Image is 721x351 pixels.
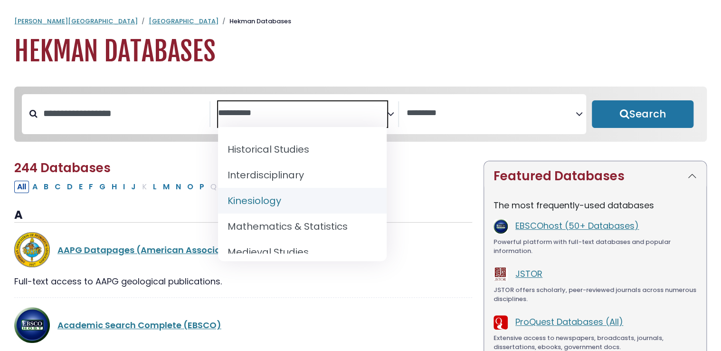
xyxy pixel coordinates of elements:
[515,268,542,280] a: JSTOR
[218,214,387,239] li: Mathematics & Statistics
[493,237,697,256] div: Powerful platform with full-text databases and popular information.
[41,181,51,193] button: Filter Results B
[218,162,387,188] li: Interdisciplinary
[14,181,29,193] button: All
[218,17,291,26] li: Hekman Databases
[160,181,172,193] button: Filter Results M
[197,181,207,193] button: Filter Results P
[86,181,96,193] button: Filter Results F
[57,244,351,256] a: AAPG Datapages (American Association of Petroleum Geologists)
[14,17,138,26] a: [PERSON_NAME][GEOGRAPHIC_DATA]
[493,199,697,212] p: The most frequently-used databases
[52,181,64,193] button: Filter Results C
[407,108,576,118] textarea: Search
[173,181,184,193] button: Filter Results N
[218,239,387,265] li: Medieval Studies
[14,17,707,26] nav: breadcrumb
[218,188,387,214] li: Kinesiology
[149,17,218,26] a: [GEOGRAPHIC_DATA]
[14,208,472,223] h3: A
[592,100,693,128] button: Submit for Search Results
[14,180,335,192] div: Alpha-list to filter by first letter of database name
[64,181,76,193] button: Filter Results D
[14,87,707,142] nav: Search filters
[96,181,108,193] button: Filter Results G
[184,181,196,193] button: Filter Results O
[128,181,139,193] button: Filter Results J
[14,159,111,176] span: 244 Databases
[38,106,209,121] input: Search database by title or keyword
[218,136,387,162] li: Historical Studies
[515,220,639,232] a: EBSCOhost (50+ Databases)
[120,181,128,193] button: Filter Results I
[76,181,85,193] button: Filter Results E
[14,36,707,68] h1: Hekman Databases
[218,108,387,118] textarea: Search
[493,285,697,304] div: JSTOR offers scholarly, peer-reviewed journals across numerous disciplines.
[150,181,160,193] button: Filter Results L
[109,181,120,193] button: Filter Results H
[484,161,706,191] button: Featured Databases
[14,275,472,288] div: Full-text access to AAPG geological publications.
[29,181,40,193] button: Filter Results A
[57,319,221,331] a: Academic Search Complete (EBSCO)
[515,316,623,328] a: ProQuest Databases (All)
